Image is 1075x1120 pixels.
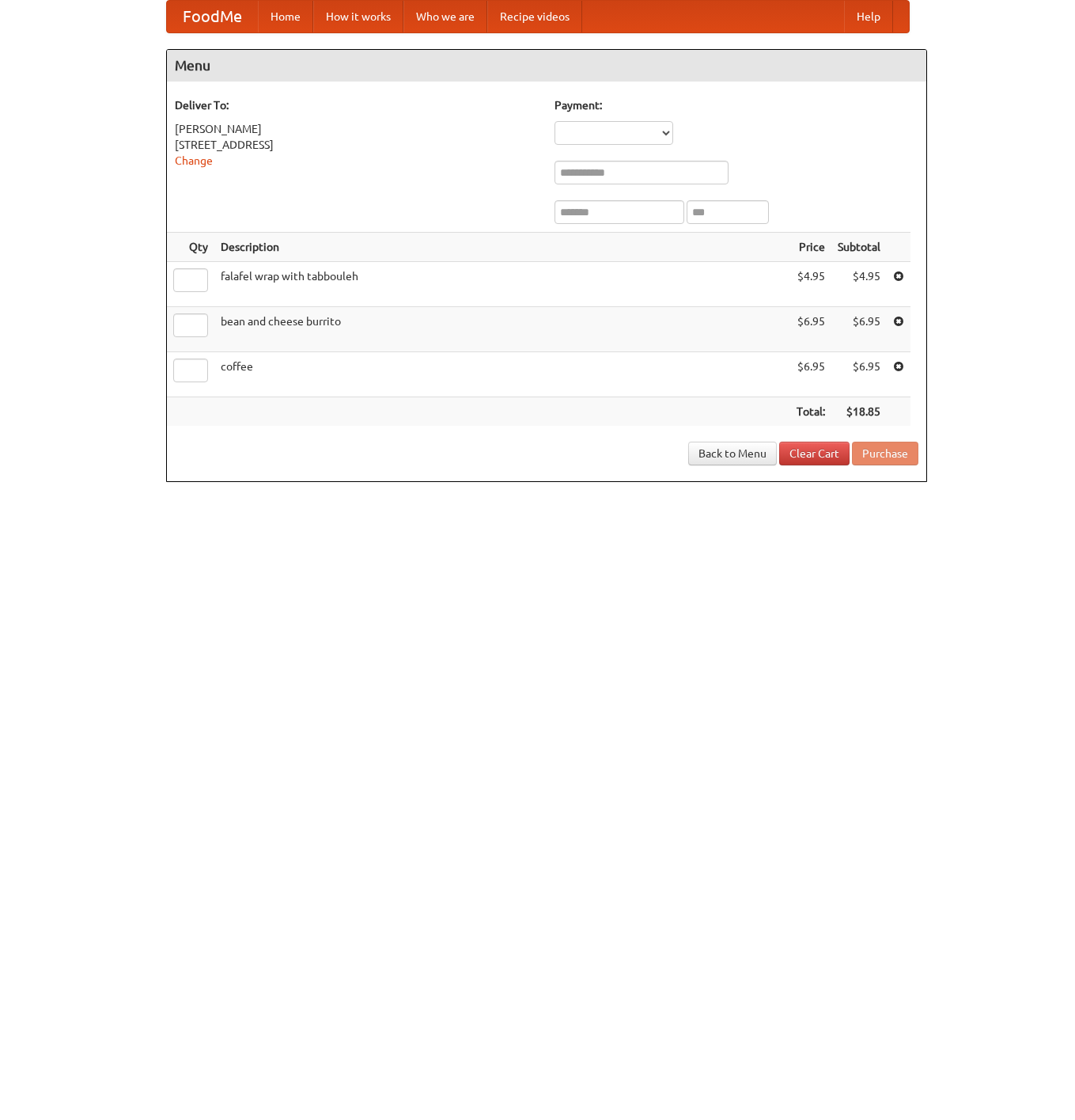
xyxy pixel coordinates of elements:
[790,397,831,427] th: Total:
[779,442,850,465] a: Clear Cart
[175,137,539,153] div: [STREET_ADDRESS]
[175,97,539,113] h5: Deliver To:
[844,1,893,32] a: Help
[214,262,790,307] td: falafel wrap with tabbouleh
[167,1,258,32] a: FoodMe
[688,442,777,465] a: Back to Menu
[852,442,918,465] button: Purchase
[790,352,831,397] td: $6.95
[258,1,313,32] a: Home
[831,307,887,352] td: $6.95
[790,233,831,262] th: Price
[214,307,790,352] td: bean and cheese burrito
[831,262,887,307] td: $4.95
[167,233,214,262] th: Qty
[790,262,831,307] td: $4.95
[403,1,487,32] a: Who we are
[175,121,539,137] div: [PERSON_NAME]
[214,233,790,262] th: Description
[831,233,887,262] th: Subtotal
[831,397,887,427] th: $18.85
[167,50,926,82] h4: Menu
[214,352,790,397] td: coffee
[790,307,831,352] td: $6.95
[175,154,213,167] a: Change
[487,1,582,32] a: Recipe videos
[313,1,403,32] a: How it works
[831,352,887,397] td: $6.95
[555,97,918,113] h5: Payment:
